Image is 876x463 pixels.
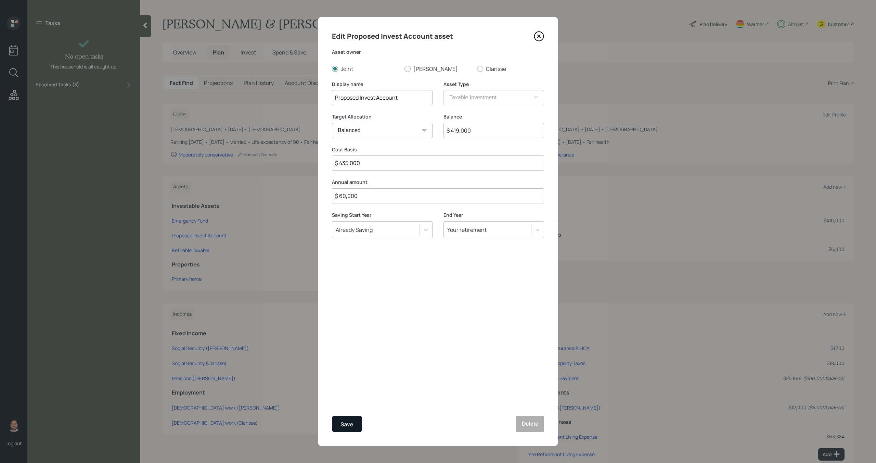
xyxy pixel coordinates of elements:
[516,416,544,432] button: Delete
[447,226,487,234] div: Your retirement
[336,226,373,234] div: Already Saving
[477,65,544,73] label: Clarisse
[340,420,353,429] div: Save
[332,81,433,88] label: Display name
[332,31,453,42] h4: Edit Proposed Invest Account asset
[332,65,399,73] label: Joint
[332,179,544,186] label: Annual amount
[332,113,433,120] label: Target Allocation
[443,81,544,88] label: Asset Type
[443,113,544,120] label: Balance
[443,212,544,218] label: End Year
[332,416,362,432] button: Save
[332,146,544,153] label: Cost Basis
[332,49,544,55] label: Asset owner
[332,212,433,218] label: Saving Start Year
[404,65,472,73] label: [PERSON_NAME]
